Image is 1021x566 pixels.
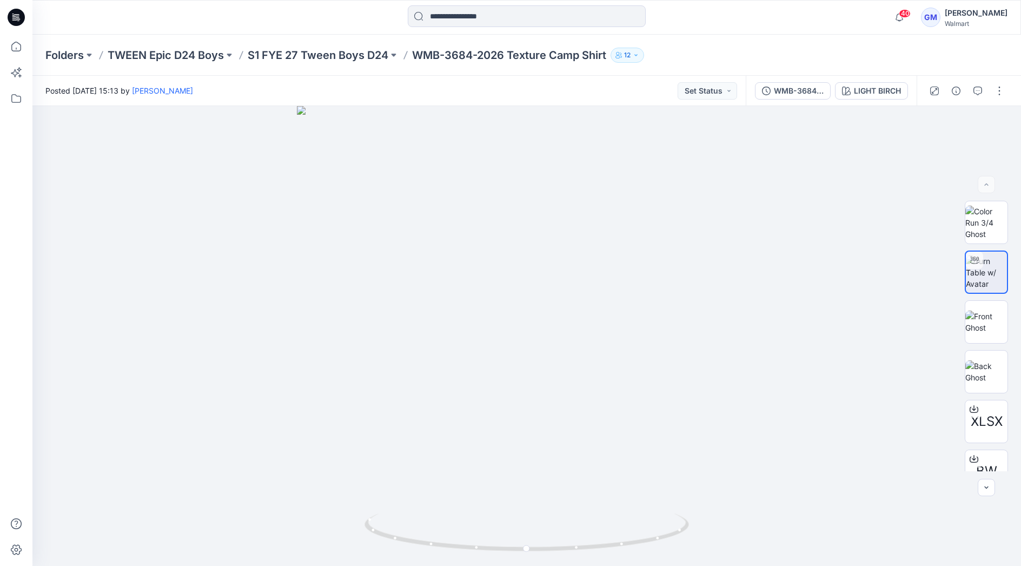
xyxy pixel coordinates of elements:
[899,9,911,18] span: 40
[854,85,901,97] div: LIGHT BIRCH
[624,49,631,61] p: 12
[755,82,831,100] button: WMB-3684-2026 Texture Camp Shirt__ADM FULL
[945,6,1007,19] div: [PERSON_NAME]
[412,48,606,63] p: WMB-3684-2026 Texture Camp Shirt
[835,82,908,100] button: LIGHT BIRCH
[611,48,644,63] button: 12
[45,85,193,96] span: Posted [DATE] 15:13 by
[921,8,940,27] div: GM
[966,255,1007,289] img: Turn Table w/ Avatar
[965,360,1007,383] img: Back Ghost
[965,311,1007,333] img: Front Ghost
[965,206,1007,240] img: Color Run 3/4 Ghost
[945,19,1007,28] div: Walmart
[971,412,1003,431] span: XLSX
[45,48,84,63] a: Folders
[774,85,824,97] div: WMB-3684-2026 Texture Camp Shirt__ADM FULL
[108,48,224,63] a: TWEEN Epic D24 Boys
[132,86,193,95] a: [PERSON_NAME]
[947,82,965,100] button: Details
[248,48,388,63] a: S1 FYE 27 Tween Boys D24
[976,462,997,481] span: BW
